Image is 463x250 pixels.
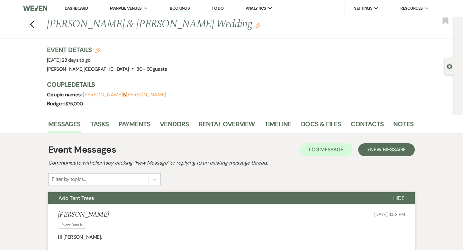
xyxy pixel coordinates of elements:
h2: Communicate with clients by clicking "New Message" or replying to an existing message thread. [48,159,415,167]
h5: [PERSON_NAME] [58,211,109,219]
a: Messages [48,119,81,133]
img: Weven Logo [23,2,47,15]
a: Tasks [90,119,109,133]
button: +New Message [358,143,415,156]
span: Couple names: [47,91,83,98]
button: [PERSON_NAME] [83,92,123,97]
p: Hi [PERSON_NAME], [58,233,405,241]
span: Settings [354,5,372,12]
span: Analytics [246,5,266,12]
button: Log Message [300,143,352,156]
button: Add Tent Trees [48,192,383,204]
span: 28 days to go [62,57,91,63]
span: New Message [370,146,406,153]
a: Dashboard [65,5,88,11]
span: [DATE] [47,57,90,63]
span: [PERSON_NAME][GEOGRAPHIC_DATA] [47,66,129,72]
a: Payments [119,119,150,133]
a: Contacts [351,119,384,133]
span: [DATE] 3:52 PM [374,211,405,217]
button: Edit [255,22,260,28]
a: Bookings [170,5,190,12]
button: Hide [383,192,415,204]
span: Event Details [58,222,86,228]
span: Add Tent Trees [59,195,94,201]
span: Resources [400,5,422,12]
a: Docs & Files [301,119,341,133]
button: Open lead details [447,63,452,69]
span: Budget: [47,100,65,107]
a: Vendors [160,119,189,133]
div: Filter by topics... [52,175,86,183]
span: Hide [393,195,404,201]
a: Rental Overview [199,119,255,133]
span: & [83,92,166,98]
h1: [PERSON_NAME] & [PERSON_NAME] Wedding [47,17,335,32]
h3: Couple Details [47,80,407,89]
span: $75,000+ [65,101,85,107]
span: | [60,57,90,63]
span: 80 - 90 guests [136,66,167,72]
span: Log Message [309,146,343,153]
button: [PERSON_NAME] [126,92,166,97]
a: To Do [212,5,223,11]
h1: Event Messages [48,143,116,156]
a: Notes [393,119,413,133]
a: Timeline [265,119,292,133]
span: Manage Venues [110,5,142,12]
h3: Event Details [47,45,167,54]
